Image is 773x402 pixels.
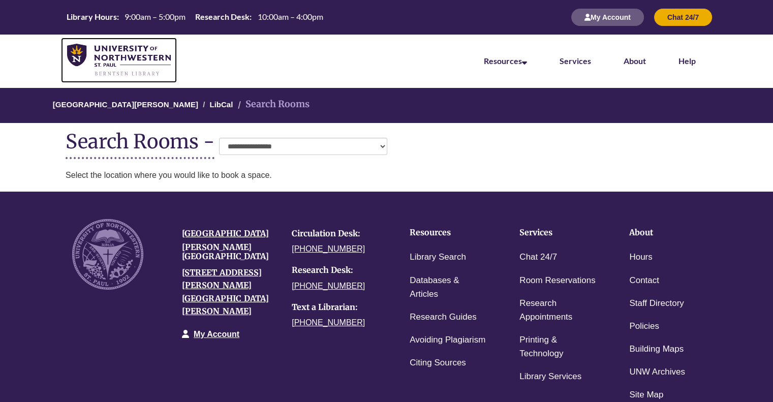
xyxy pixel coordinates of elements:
a: Policies [629,319,659,334]
a: Contact [629,273,659,288]
th: Library Hours: [63,11,120,22]
span: 10:00am – 4:00pm [258,12,323,21]
a: Library Services [519,369,581,384]
span: 9:00am – 5:00pm [125,12,185,21]
h4: Resources [410,228,488,237]
a: [PHONE_NUMBER] [292,282,365,290]
a: Printing & Technology [519,333,598,361]
h4: [PERSON_NAME][GEOGRAPHIC_DATA] [182,243,276,261]
img: UNWSP Library Logo [67,44,171,77]
a: Hours Today [63,11,327,23]
a: Databases & Articles [410,273,488,302]
a: Staff Directory [629,296,684,311]
a: Chat 24/7 [519,250,557,265]
a: Room Reservations [519,273,595,288]
th: Research Desk: [191,11,253,22]
a: Avoiding Plagiarism [410,333,485,348]
p: Select the location where you would like to book a space. [66,169,707,181]
a: LibCal [209,100,233,109]
a: Services [560,56,591,66]
h4: Text a Librarian: [292,303,386,312]
img: UNW seal [72,219,143,290]
nav: Breadcrumb [66,88,707,123]
button: Chat 24/7 [654,9,712,26]
a: Library Search [410,250,466,265]
li: Search Rooms [235,97,309,112]
a: Hours [629,250,652,265]
a: My Account [194,330,239,338]
h4: About [629,228,707,237]
a: Help [678,56,696,66]
a: About [624,56,646,66]
a: Research Appointments [519,296,598,325]
button: My Account [571,9,644,26]
a: Resources [484,56,527,66]
a: [PHONE_NUMBER] [292,244,365,253]
h4: Research Desk: [292,266,386,275]
a: Building Maps [629,342,684,357]
table: Hours Today [63,11,327,22]
h4: Services [519,228,598,237]
a: Citing Sources [410,356,466,370]
a: UNW Archives [629,365,685,380]
a: [GEOGRAPHIC_DATA] [182,228,269,238]
a: Research Guides [410,310,476,325]
a: My Account [571,13,644,21]
a: [GEOGRAPHIC_DATA][PERSON_NAME] [53,100,198,109]
a: [PHONE_NUMBER] [292,318,365,327]
a: Chat 24/7 [654,13,712,21]
a: [STREET_ADDRESS][PERSON_NAME][GEOGRAPHIC_DATA][PERSON_NAME] [182,267,269,317]
h4: Circulation Desk: [292,229,386,238]
div: Search Rooms - [66,131,214,159]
